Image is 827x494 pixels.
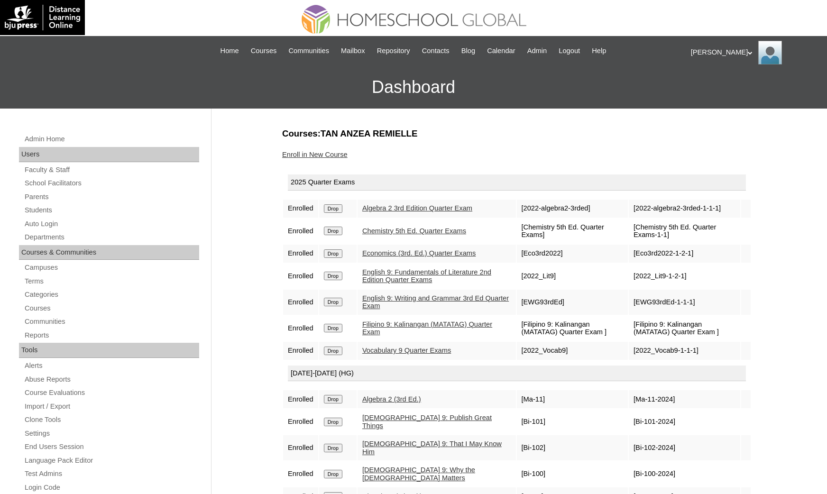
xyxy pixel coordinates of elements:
input: Drop [324,444,342,452]
input: Drop [324,204,342,213]
a: Clone Tools [24,414,199,426]
td: [Ma-11] [517,390,628,408]
a: Alerts [24,360,199,372]
img: Ariane Ebuen [758,41,782,64]
a: Home [216,46,244,56]
input: Drop [324,227,342,235]
span: Home [221,46,239,56]
a: Chemistry 5th Ed. Quarter Exams [362,227,466,235]
a: Test Admins [24,468,199,480]
td: [EWG93rdEd-1-1-1] [629,290,740,315]
td: Enrolled [283,435,318,460]
td: Enrolled [283,316,318,341]
a: Categories [24,289,199,301]
a: Courses [24,302,199,314]
td: [2022-algebra2-3rded-1-1-1] [629,200,740,218]
span: Courses [251,46,277,56]
input: Drop [324,418,342,426]
a: Repository [372,46,415,56]
td: [Filipino 9: Kalinangan (MATATAG) Quarter Exam ] [629,316,740,341]
td: [2022_Lit9-1-2-1] [629,264,740,289]
img: logo-white.png [5,5,80,30]
a: English 9: Writing and Grammar 3rd Ed Quarter Exam [362,294,509,310]
span: Logout [559,46,580,56]
a: Filipino 9: Kalinangan (MATATAG) Quarter Exam [362,320,492,336]
span: Admin [527,46,547,56]
a: Faculty & Staff [24,164,199,176]
td: Enrolled [283,390,318,408]
a: Departments [24,231,199,243]
a: Terms [24,275,199,287]
a: Algebra 2 (3rd Ed.) [362,395,421,403]
input: Drop [324,324,342,332]
div: 2025 Quarter Exams [288,174,746,191]
td: [Chemistry 5th Ed. Quarter Exams-1-1] [629,219,740,244]
input: Drop [324,272,342,280]
td: Enrolled [283,461,318,486]
a: Settings [24,428,199,439]
div: Courses & Communities [19,245,199,260]
td: Enrolled [283,409,318,434]
a: Students [24,204,199,216]
a: Auto Login [24,218,199,230]
td: [Bi-101-2024] [629,409,740,434]
td: [Bi-102-2024] [629,435,740,460]
td: Enrolled [283,290,318,315]
a: Contacts [417,46,454,56]
h3: Dashboard [5,66,822,109]
span: Calendar [487,46,515,56]
td: [EWG93rdEd] [517,290,628,315]
span: Help [592,46,606,56]
a: School Facilitators [24,177,199,189]
a: Admin [523,46,552,56]
input: Drop [324,298,342,306]
div: [DATE]-[DATE] (HG) [288,366,746,382]
td: [Chemistry 5th Ed. Quarter Exams] [517,219,628,244]
a: English 9: Fundamentals of Literature 2nd Edition Quarter Exams [362,268,491,284]
td: Enrolled [283,200,318,218]
span: Mailbox [341,46,365,56]
a: Campuses [24,262,199,274]
a: Algebra 2 3rd Edition Quarter Exam [362,204,472,212]
a: Calendar [482,46,520,56]
span: Repository [377,46,410,56]
a: Login Code [24,482,199,494]
div: Tools [19,343,199,358]
a: Communities [284,46,334,56]
td: [Bi-102] [517,435,628,460]
span: Blog [461,46,475,56]
div: [PERSON_NAME] [691,41,818,64]
td: [Eco3rd2022-1-2-1] [629,245,740,263]
td: Enrolled [283,245,318,263]
a: Language Pack Editor [24,455,199,467]
div: Users [19,147,199,162]
input: Drop [324,249,342,258]
td: [2022-algebra2-3rded] [517,200,628,218]
td: [Eco3rd2022] [517,245,628,263]
td: [2022_Vocab9-1-1-1] [629,342,740,360]
a: [DEMOGRAPHIC_DATA] 9: Why the [DEMOGRAPHIC_DATA] Matters [362,466,475,482]
a: Admin Home [24,133,199,145]
h3: Courses:TAN ANZEA REMIELLE [282,128,752,140]
td: [2022_Vocab9] [517,342,628,360]
td: [Ma-11-2024] [629,390,740,408]
td: Enrolled [283,264,318,289]
a: Blog [457,46,480,56]
a: [DEMOGRAPHIC_DATA] 9: That I May Know Him [362,440,502,456]
a: Course Evaluations [24,387,199,399]
span: Contacts [422,46,450,56]
span: Communities [288,46,329,56]
input: Drop [324,395,342,403]
a: Vocabulary 9 Quarter Exams [362,347,451,354]
td: [Bi-100-2024] [629,461,740,486]
a: End Users Session [24,441,199,453]
a: Communities [24,316,199,328]
input: Drop [324,347,342,355]
td: [Bi-101] [517,409,628,434]
td: [Bi-100] [517,461,628,486]
td: [2022_Lit9] [517,264,628,289]
input: Drop [324,470,342,478]
a: Abuse Reports [24,374,199,385]
a: Parents [24,191,199,203]
td: Enrolled [283,219,318,244]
